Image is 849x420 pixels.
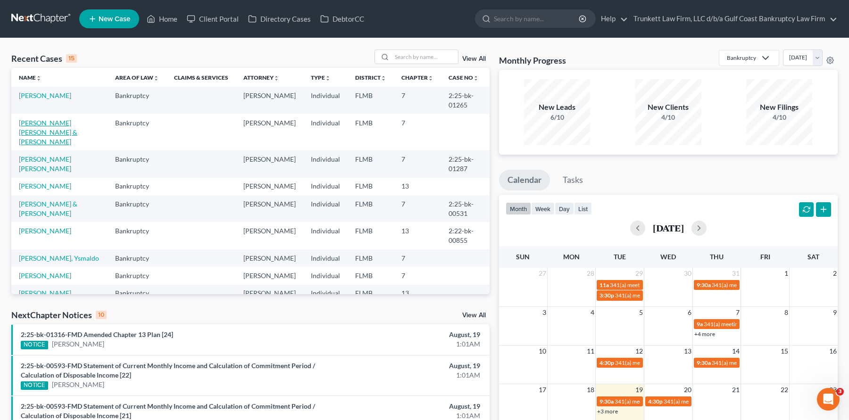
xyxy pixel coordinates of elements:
[499,55,566,66] h3: Monthly Progress
[586,268,595,279] span: 28
[614,253,626,261] span: Tue
[236,195,303,222] td: [PERSON_NAME]
[348,267,394,284] td: FLMB
[99,16,130,23] span: New Case
[664,398,755,405] span: 341(a) meeting for [PERSON_NAME]
[712,281,803,288] span: 341(a) meeting for [PERSON_NAME]
[381,75,386,81] i: unfold_more
[531,202,555,215] button: week
[303,195,348,222] td: Individual
[712,359,803,366] span: 341(a) meeting for [PERSON_NAME]
[634,346,644,357] span: 12
[634,268,644,279] span: 29
[236,267,303,284] td: [PERSON_NAME]
[494,10,580,27] input: Search by name...
[524,113,590,122] div: 6/10
[303,285,348,302] td: Individual
[333,361,480,371] div: August, 19
[541,307,547,318] span: 3
[563,253,580,261] span: Mon
[311,74,331,81] a: Typeunfold_more
[615,359,706,366] span: 341(a) meeting for [PERSON_NAME]
[108,114,166,150] td: Bankruptcy
[731,384,741,395] span: 21
[538,268,547,279] span: 27
[303,249,348,267] td: Individual
[586,346,595,357] span: 11
[394,267,441,284] td: 7
[348,195,394,222] td: FLMB
[52,380,104,389] a: [PERSON_NAME]
[348,249,394,267] td: FLMB
[783,307,789,318] span: 8
[473,75,479,81] i: unfold_more
[355,74,386,81] a: Districtunfold_more
[596,10,628,27] a: Help
[499,170,550,190] a: Calendar
[142,10,182,27] a: Home
[760,253,770,261] span: Fri
[303,114,348,150] td: Individual
[660,253,676,261] span: Wed
[36,75,42,81] i: unfold_more
[586,384,595,395] span: 18
[21,381,48,390] div: NOTICE
[19,289,71,297] a: [PERSON_NAME]
[394,178,441,195] td: 13
[599,359,614,366] span: 4:30p
[392,50,458,64] input: Search by name...
[727,54,756,62] div: Bankruptcy
[441,195,490,222] td: 2:25-bk-00531
[108,267,166,284] td: Bankruptcy
[19,227,71,235] a: [PERSON_NAME]
[462,312,486,319] a: View All
[19,74,42,81] a: Nameunfold_more
[108,195,166,222] td: Bankruptcy
[441,222,490,249] td: 2:22-bk-00855
[629,10,837,27] a: Trunkett Law Firm, LLC d/b/a Gulf Coast Bankruptcy Law Firm
[394,249,441,267] td: 7
[21,330,173,338] a: 2:25-bk-01316-FMD Amended Chapter 13 Plan [24]
[731,268,741,279] span: 31
[780,346,789,357] span: 15
[236,222,303,249] td: [PERSON_NAME]
[441,150,490,177] td: 2:25-bk-01287
[599,292,614,299] span: 3:30p
[303,222,348,249] td: Individual
[634,384,644,395] span: 19
[394,114,441,150] td: 7
[236,114,303,150] td: [PERSON_NAME]
[316,10,369,27] a: DebtorCC
[182,10,243,27] a: Client Portal
[19,119,77,146] a: [PERSON_NAME] [PERSON_NAME] & [PERSON_NAME]
[348,222,394,249] td: FLMB
[599,398,614,405] span: 9:30a
[648,398,663,405] span: 4:30p
[555,202,574,215] button: day
[828,346,838,357] span: 16
[538,384,547,395] span: 17
[538,346,547,357] span: 10
[19,200,77,217] a: [PERSON_NAME] & [PERSON_NAME]
[19,155,71,173] a: [PERSON_NAME] [PERSON_NAME]
[333,339,480,349] div: 1:01AM
[828,384,838,395] span: 23
[590,307,595,318] span: 4
[836,388,844,395] span: 3
[554,170,591,190] a: Tasks
[108,178,166,195] td: Bankruptcy
[610,281,701,288] span: 341(a) meeting for [PERSON_NAME]
[524,102,590,113] div: New Leads
[832,307,838,318] span: 9
[243,74,279,81] a: Attorneyunfold_more
[746,113,812,122] div: 4/10
[11,309,107,321] div: NextChapter Notices
[449,74,479,81] a: Case Nounfold_more
[428,75,433,81] i: unfold_more
[19,254,99,262] a: [PERSON_NAME], Ysmaldo
[52,339,104,349] a: [PERSON_NAME]
[783,268,789,279] span: 1
[236,178,303,195] td: [PERSON_NAME]
[21,341,48,349] div: NOTICE
[166,68,236,87] th: Claims & Services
